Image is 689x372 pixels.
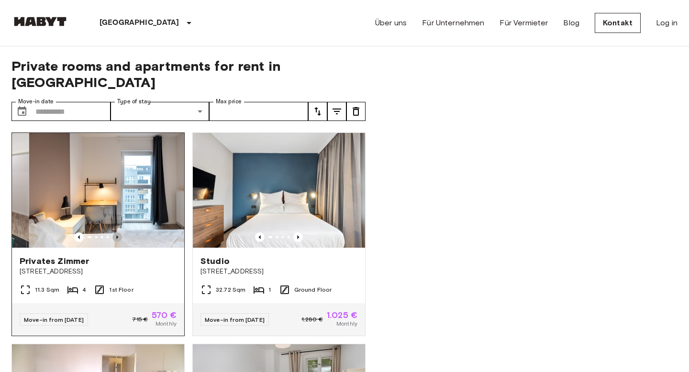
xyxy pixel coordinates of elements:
[327,102,346,121] button: tune
[193,133,365,248] img: Marketing picture of unit DE-01-481-006-01
[20,255,89,267] span: Privates Zimmer
[74,232,84,242] button: Previous image
[200,255,230,267] span: Studio
[327,311,357,319] span: 1.025 €
[216,285,245,294] span: 32.72 Sqm
[255,232,265,242] button: Previous image
[29,133,201,248] img: Marketing picture of unit DE-01-12-003-01Q
[294,285,332,294] span: Ground Floor
[35,285,59,294] span: 11.3 Sqm
[216,98,242,106] label: Max price
[112,232,122,242] button: Previous image
[200,267,357,276] span: [STREET_ADDRESS]
[205,316,265,323] span: Move-in from [DATE]
[500,17,548,29] a: Für Vermieter
[132,315,148,324] span: 715 €
[336,319,357,328] span: Monthly
[656,17,678,29] a: Log in
[109,285,133,294] span: 1st Floor
[24,316,84,323] span: Move-in from [DATE]
[11,58,366,90] span: Private rooms and apartments for rent in [GEOGRAPHIC_DATA]
[563,17,579,29] a: Blog
[422,17,484,29] a: Für Unternehmen
[346,102,366,121] button: tune
[192,132,366,336] a: Marketing picture of unit DE-01-481-006-01Previous imagePrevious imageStudio[STREET_ADDRESS]32.72...
[375,17,407,29] a: Über uns
[308,102,327,121] button: tune
[293,232,303,242] button: Previous image
[595,13,641,33] a: Kontakt
[268,285,271,294] span: 1
[11,17,69,26] img: Habyt
[11,132,185,336] a: Previous imagePrevious imagePrivates Zimmer[STREET_ADDRESS]11.3 Sqm41st FloorMove-in from [DATE]7...
[12,102,32,121] button: Choose date
[82,285,86,294] span: 4
[152,311,177,319] span: 570 €
[117,98,151,106] label: Type of stay
[156,319,177,328] span: Monthly
[18,98,54,106] label: Move-in date
[20,267,177,276] span: [STREET_ADDRESS]
[301,315,323,324] span: 1.280 €
[100,17,179,29] p: [GEOGRAPHIC_DATA]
